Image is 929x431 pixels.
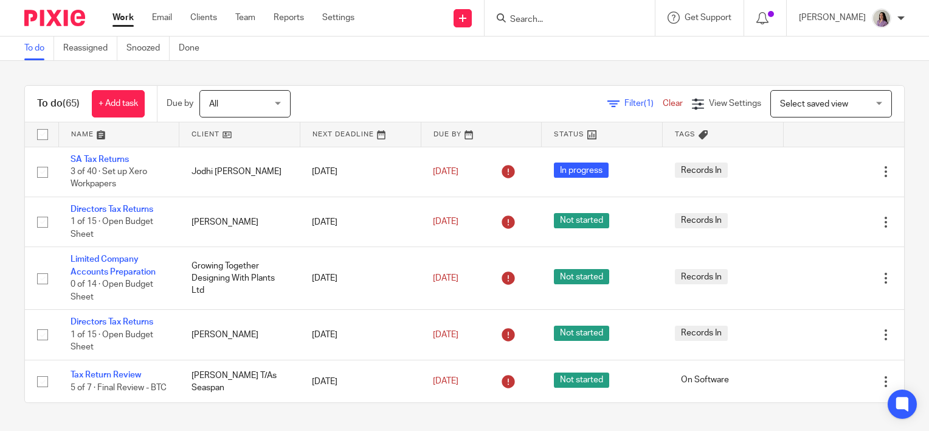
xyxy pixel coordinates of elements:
img: Olivia.jpg [872,9,891,28]
a: Directors Tax Returns [71,205,153,214]
a: Tax Return Review [71,371,141,379]
a: Limited Company Accounts Preparation [71,255,156,276]
span: Not started [554,326,609,341]
span: [DATE] [433,377,458,386]
td: [DATE] [300,197,421,247]
span: [DATE] [433,218,458,226]
a: Reassigned [63,37,117,60]
span: Records In [675,326,728,341]
span: Not started [554,269,609,284]
td: [PERSON_NAME] [179,197,300,247]
td: [PERSON_NAME] [179,310,300,360]
a: Settings [322,12,354,24]
span: 5 of 7 · Final Review - BTC [71,384,167,392]
span: Records In [675,163,728,178]
h1: To do [37,97,80,110]
span: Records In [675,269,728,284]
td: [DATE] [300,247,421,310]
td: [PERSON_NAME] T/As Seaspan [179,360,300,403]
span: 1 of 15 · Open Budget Sheet [71,218,153,239]
p: [PERSON_NAME] [799,12,866,24]
span: Records In [675,213,728,228]
span: On Software [675,373,735,388]
a: Work [112,12,134,24]
a: Directors Tax Returns [71,318,153,326]
span: Not started [554,213,609,228]
img: Pixie [24,10,85,26]
a: + Add task [92,90,145,117]
span: (1) [644,99,654,108]
a: To do [24,37,54,60]
a: Done [179,37,209,60]
span: All [209,100,218,108]
td: [DATE] [300,147,421,197]
td: [DATE] [300,310,421,360]
span: [DATE] [433,274,458,282]
span: Get Support [685,13,731,22]
a: Clients [190,12,217,24]
span: View Settings [709,99,761,108]
p: Due by [167,97,193,110]
span: [DATE] [433,331,458,339]
span: Filter [624,99,663,108]
span: 3 of 40 · Set up Xero Workpapers [71,167,147,189]
a: Reports [274,12,304,24]
span: 0 of 14 · Open Budget Sheet [71,280,153,301]
a: Snoozed [126,37,170,60]
span: [DATE] [433,167,458,176]
td: Jodhi [PERSON_NAME] [179,147,300,197]
span: Tags [675,131,696,138]
span: Select saved view [780,100,848,108]
a: Email [152,12,172,24]
span: 1 of 15 · Open Budget Sheet [71,331,153,352]
span: Not started [554,373,609,388]
a: SA Tax Returns [71,155,129,164]
td: Growing Together Designing With Plants Ltd [179,247,300,310]
a: Team [235,12,255,24]
td: [DATE] [300,360,421,403]
span: (65) [63,99,80,108]
a: Clear [663,99,683,108]
input: Search [509,15,618,26]
span: In progress [554,163,609,178]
